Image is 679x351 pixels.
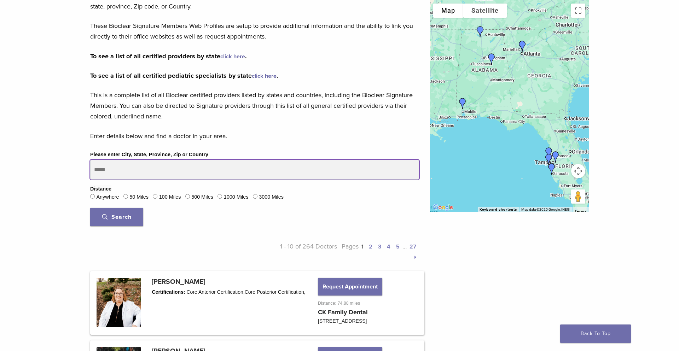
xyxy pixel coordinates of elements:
[90,151,208,159] label: Please enter City, State, Province, Zip or Country
[463,4,507,18] button: Show satellite imagery
[543,160,560,177] div: Dr. Hank Michael
[90,90,419,122] p: This is a complete list of all Bioclear certified providers listed by states and countries, inclu...
[90,72,278,80] strong: To see a list of all certified pediatric specialists by state .
[255,241,337,262] p: 1 - 10 of 264 Doctors
[480,207,517,212] button: Keyboard shortcuts
[431,203,455,212] img: Google
[571,164,585,178] button: Map camera controls
[402,242,407,250] span: …
[472,23,489,40] div: Dr. Steven Leach
[571,189,585,204] button: Drag Pegman onto the map to open Street View
[483,51,500,68] div: Dr. Christopher Salmon
[454,95,471,112] div: Dr. Chelsea Killingsworth
[431,203,455,212] a: Open this area in Google Maps (opens a new window)
[369,243,372,250] a: 2
[252,72,277,80] a: click here
[102,213,132,221] span: Search
[337,241,419,262] p: Pages
[521,207,570,211] span: Map data ©2025 Google, INEGI
[514,38,531,55] div: Dr. Harris Siegel
[318,278,382,296] button: Request Appointment
[575,209,587,213] a: Terms (opens in new tab)
[378,243,381,250] a: 3
[220,53,245,60] a: click here
[90,131,419,141] p: Enter details below and find a doctor in your area.
[159,193,181,201] label: 100 Miles
[410,243,416,250] a: 27
[90,185,111,193] legend: Distance
[96,193,119,201] label: Anywhere
[396,243,400,250] a: 5
[540,145,557,162] div: Dr. Seema Amin
[433,4,463,18] button: Show street map
[90,208,143,226] button: Search
[259,193,284,201] label: 3000 Miles
[361,243,363,250] a: 1
[90,21,419,42] p: These Bioclear Signature Members Web Profiles are setup to provide additional information and the...
[387,243,390,250] a: 4
[191,193,213,201] label: 500 Miles
[90,52,247,60] strong: To see a list of all certified providers by state .
[571,4,585,18] button: Toggle fullscreen view
[129,193,149,201] label: 50 Miles
[540,151,557,168] div: Dr. Cindy Brayer
[560,324,631,343] a: Back To Top
[547,148,564,165] div: Dr. Larry Saylor
[224,193,249,201] label: 1000 Miles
